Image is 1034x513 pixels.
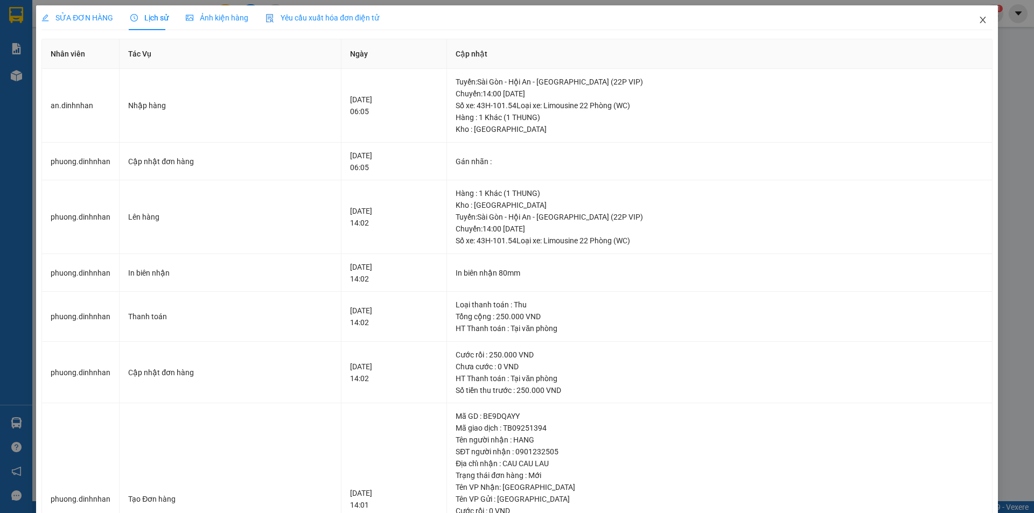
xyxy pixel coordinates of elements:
div: [DATE] 06:05 [350,94,438,117]
div: Thanh toán [128,311,332,322]
div: Tuyến : Sài Gòn - Hội An - [GEOGRAPHIC_DATA] (22P VIP) Chuyến: 14:00 [DATE] Số xe: 43H-101.54 Loạ... [456,76,983,111]
th: Cập nhật [447,39,993,69]
div: [DATE] 14:02 [350,261,438,285]
span: close [979,16,987,24]
td: phuong.dinhnhan [42,292,120,342]
button: Close [968,5,998,36]
div: Hàng : 1 Khác (1 THUNG) [456,187,983,199]
div: [DATE] 06:05 [350,150,438,173]
div: HT Thanh toán : Tại văn phòng [456,322,983,334]
td: phuong.dinhnhan [42,143,120,181]
span: Yêu cầu xuất hóa đơn điện tử [266,13,379,22]
img: icon [266,14,274,23]
div: Kho : [GEOGRAPHIC_DATA] [456,199,983,211]
span: picture [186,14,193,22]
div: Địa chỉ nhận : CAU CAU LAU [456,458,983,469]
div: Tổng cộng : 250.000 VND [456,311,983,322]
div: [DATE] 14:02 [350,205,438,229]
div: Tên VP Nhận: [GEOGRAPHIC_DATA] [456,481,983,493]
div: Hàng : 1 Khác (1 THUNG) [456,111,983,123]
span: clock-circle [130,14,138,22]
td: phuong.dinhnhan [42,254,120,292]
div: Trạng thái đơn hàng : Mới [456,469,983,481]
span: Ảnh kiện hàng [186,13,248,22]
div: HT Thanh toán : Tại văn phòng [456,373,983,384]
td: phuong.dinhnhan [42,180,120,254]
div: In biên nhận [128,267,332,279]
div: Mã giao dịch : TB09251394 [456,422,983,434]
div: Tuyến : Sài Gòn - Hội An - [GEOGRAPHIC_DATA] (22P VIP) Chuyến: 14:00 [DATE] Số xe: 43H-101.54 Loạ... [456,211,983,247]
div: Số tiền thu trước : 250.000 VND [456,384,983,396]
div: Loại thanh toán : Thu [456,299,983,311]
span: edit [41,14,49,22]
span: SỬA ĐƠN HÀNG [41,13,113,22]
div: Gán nhãn : [456,156,983,167]
div: Nhập hàng [128,100,332,111]
div: [DATE] 14:02 [350,361,438,384]
div: Tên VP Gửi : [GEOGRAPHIC_DATA] [456,493,983,505]
div: Cập nhật đơn hàng [128,367,332,378]
div: In biên nhận 80mm [456,267,983,279]
th: Nhân viên [42,39,120,69]
div: Tên người nhận : HANG [456,434,983,446]
div: Chưa cước : 0 VND [456,361,983,373]
div: Cập nhật đơn hàng [128,156,332,167]
div: Lên hàng [128,211,332,223]
td: an.dinhnhan [42,69,120,143]
div: [DATE] 14:01 [350,487,438,511]
th: Tác Vụ [120,39,341,69]
th: Ngày [341,39,448,69]
div: SĐT người nhận : 0901232505 [456,446,983,458]
div: Cước rồi : 250.000 VND [456,349,983,361]
span: Lịch sử [130,13,169,22]
td: phuong.dinhnhan [42,342,120,404]
div: Mã GD : BE9DQAYY [456,410,983,422]
div: [DATE] 14:02 [350,305,438,328]
div: Kho : [GEOGRAPHIC_DATA] [456,123,983,135]
div: Tạo Đơn hàng [128,493,332,505]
